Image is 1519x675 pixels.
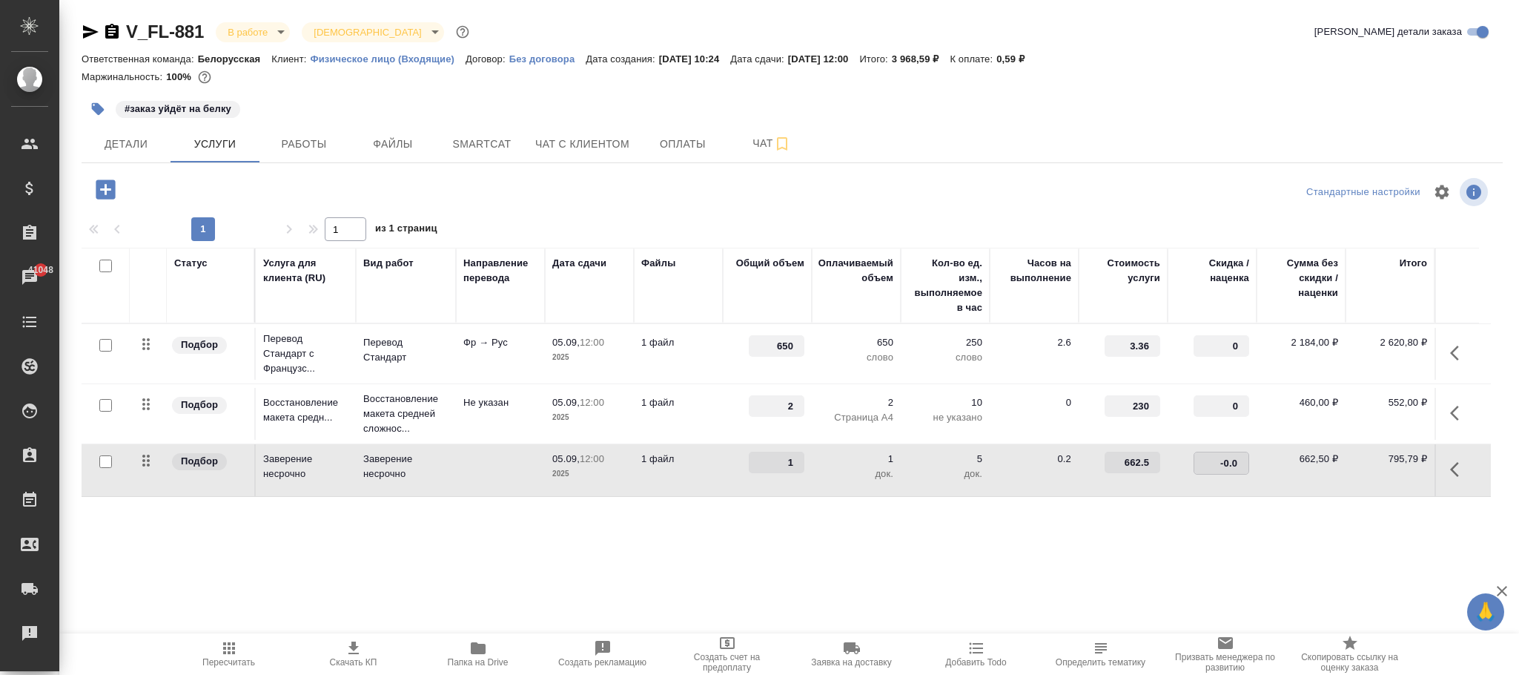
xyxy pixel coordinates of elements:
p: Дата создания: [586,53,658,65]
p: [DATE] 12:00 [788,53,860,65]
input: ✎ Введи что-нибудь [749,395,804,417]
p: 2025 [552,350,626,365]
p: 2025 [552,410,626,425]
p: Клиент: [271,53,310,65]
span: [PERSON_NAME] детали заказа [1314,24,1462,39]
p: 10 [908,395,982,410]
td: 2.6 [990,328,1079,380]
button: Скопировать ссылку для ЯМессенджера [82,23,99,41]
button: Скопировать ссылку [103,23,121,41]
div: Файлы [641,256,675,271]
p: Физическое лицо (Входящие) [310,53,466,65]
p: Восстановление макета средней сложнос... [363,392,449,436]
input: ✎ Введи что-нибудь [1105,335,1160,357]
input: ✎ Введи что-нибудь [1194,452,1248,474]
p: Заверение несрочно [263,452,348,481]
div: Часов на выполнение [997,256,1071,286]
span: Заявка на доставку [811,657,891,668]
p: Подбор [181,398,218,412]
button: Скопировать ссылку на оценку заказа [1288,633,1412,675]
p: 1 [819,452,893,467]
button: Пересчитать [167,633,291,675]
p: 250 [908,335,982,350]
span: Призвать менеджера по развитию [1172,652,1279,673]
p: Белорусская [198,53,272,65]
button: Определить тематику [1039,633,1163,675]
td: 0 [990,388,1079,440]
span: Чат с клиентом [535,135,629,154]
span: Создать счет на предоплату [674,652,781,673]
span: Услуги [179,135,251,154]
p: 2025 [552,467,626,481]
p: 3 968,59 ₽ [892,53,950,65]
p: 12:00 [580,337,604,348]
div: Общий объем [736,256,804,271]
p: Маржинальность: [82,71,166,82]
p: 662,50 ₽ [1264,452,1338,467]
a: 41048 [4,259,56,296]
div: Оплачиваемый объем [818,256,893,286]
svg: Подписаться [773,135,791,153]
p: Ответственная команда: [82,53,198,65]
span: Оплаты [647,135,718,154]
a: V_FL-881 [126,22,204,42]
a: Физическое лицо (Входящие) [310,52,466,65]
span: Посмотреть информацию [1460,178,1491,206]
p: док. [908,467,982,481]
p: 2 620,80 ₽ [1353,335,1427,350]
p: 12:00 [580,453,604,464]
p: слово [819,350,893,365]
p: слово [908,350,982,365]
p: 795,79 ₽ [1353,452,1427,467]
p: Не указан [463,395,537,410]
input: ✎ Введи что-нибудь [1194,395,1249,417]
p: Договор: [466,53,509,65]
span: Определить тематику [1056,657,1145,668]
p: не указано [908,410,982,425]
span: Скопировать ссылку на оценку заказа [1297,652,1403,673]
input: ✎ Введи что-нибудь [1194,335,1249,357]
span: Добавить Todo [945,657,1006,668]
span: из 1 страниц [375,220,437,241]
button: Показать кнопки [1441,452,1477,487]
span: 41048 [19,263,62,277]
p: Восстановление макета средн... [263,395,348,425]
span: Настроить таблицу [1424,174,1460,210]
p: Подбор [181,454,218,469]
div: В работе [302,22,443,42]
span: Папка на Drive [448,657,509,668]
p: Дата сдачи: [730,53,787,65]
p: 1 файл [641,452,715,467]
p: 1 файл [641,395,715,410]
p: Страница А4 [819,410,893,425]
p: 5 [908,452,982,467]
p: 05.09, [552,453,580,464]
span: Пересчитать [202,657,255,668]
span: заказ уйдёт на белку [114,102,242,114]
button: Призвать менеджера по развитию [1163,633,1288,675]
div: Направление перевода [463,256,537,286]
button: Создать счет на предоплату [665,633,790,675]
div: Статус [174,256,208,271]
div: Кол-во ед. изм., выполняемое в час [908,256,982,315]
button: Папка на Drive [416,633,540,675]
input: ✎ Введи что-нибудь [1105,395,1160,417]
p: 05.09, [552,397,580,408]
a: Без договора [509,52,586,65]
p: К оплате: [950,53,996,65]
td: 0.2 [990,444,1079,496]
p: Подбор [181,337,218,352]
p: док. [819,467,893,481]
div: Услуга для клиента (RU) [263,256,348,286]
span: Файлы [357,135,428,154]
button: Добавить услугу [85,174,126,205]
button: В работе [223,26,272,39]
p: Без договора [509,53,586,65]
p: 0,59 ₽ [996,53,1036,65]
p: 460,00 ₽ [1264,395,1338,410]
div: Вид работ [363,256,414,271]
p: #заказ уйдёт на белку [125,102,231,116]
p: Перевод Стандарт с Французс... [263,332,348,376]
div: Скидка / наценка [1175,256,1249,286]
p: [DATE] 10:24 [659,53,731,65]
